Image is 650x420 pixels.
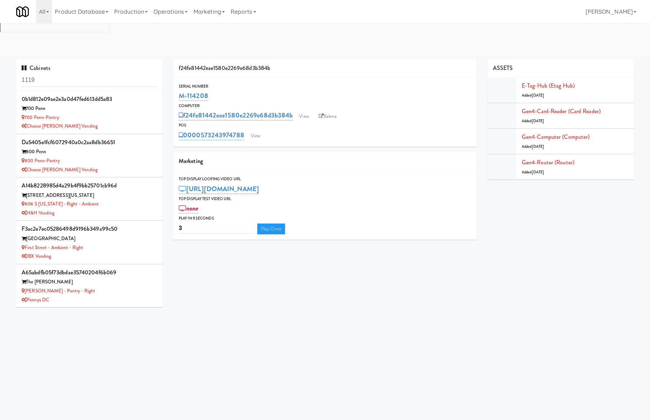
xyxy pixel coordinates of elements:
a: [URL][DOMAIN_NAME] [179,184,259,194]
span: [DATE] [532,144,544,149]
span: [DATE] [532,93,544,98]
span: Marketing [179,157,203,165]
a: Gen4-card-reader (Card Reader) [522,107,601,115]
a: [PERSON_NAME] - Pantry - Right [22,287,95,294]
a: First Street - Ambient - Right [22,244,83,251]
div: 700 Penn [22,104,157,113]
input: Search cabinets [22,74,157,87]
span: Added [522,169,544,175]
div: Play in X seconds [179,215,471,222]
a: View [247,131,264,141]
div: Top Display Looping Video Url [179,176,471,183]
a: M-114208 [179,91,208,101]
div: [GEOGRAPHIC_DATA] [22,234,157,243]
img: Micromart [16,5,29,18]
a: 800 Penn-Pantry [22,157,60,164]
div: Serial Number [179,83,471,90]
div: 800 Penn [22,147,157,156]
a: 0000573243974788 [179,130,244,140]
a: f24fe81442eae1580e2269e68d3b384b [179,110,293,120]
a: none [179,203,199,213]
div: a14b8228985d4a29b4f9bb25701cb96d [22,180,157,191]
li: a14b8228985d4a29b4f9bb25701cb96d[STREET_ADDRESS][US_STATE] 808 S [US_STATE] - Right - AmbientH&H ... [16,177,162,221]
span: Cabinets [22,64,50,72]
li: a65abdfb05f73dbdae35740204f6b069The [PERSON_NAME] [PERSON_NAME] - Pantry - RightPennys DC [16,264,162,308]
div: POS [179,122,471,129]
a: H&H Vending [22,209,54,216]
a: Choose [PERSON_NAME] Vending [22,166,98,173]
a: 700 Penn-Pantry [22,114,59,121]
div: da5405e1fcf6072940a0c2aa8db36651 [22,137,157,148]
div: a65abdfb05f73dbdae35740204f6b069 [22,267,157,278]
div: Top Display Test Video Url [179,195,471,203]
a: Gen4-router (Router) [522,158,574,167]
div: Computer [179,102,471,110]
span: Added [522,93,544,98]
a: Pennys DC [22,296,49,303]
span: [DATE] [532,118,544,124]
li: 0b1d812e09ae2e3a0d47fed613dd5a83700 Penn 700 Penn-PantryChoose [PERSON_NAME] Vending [16,91,162,134]
a: Balena [315,111,340,122]
a: Choose [PERSON_NAME] Vending [22,123,98,129]
div: [STREET_ADDRESS][US_STATE] [22,191,157,200]
a: Play Once [257,224,285,234]
span: [DATE] [532,169,544,175]
li: f3ac2e7ec05286498d9196b349a99c50[GEOGRAPHIC_DATA] First Street - Ambient - RightIBX Vending [16,221,162,264]
div: 0b1d812e09ae2e3a0d47fed613dd5a83 [22,94,157,105]
a: Gen4-computer (Computer) [522,133,589,141]
div: f24fe81442eae1580e2269e68d3b384b [173,59,477,78]
a: View [295,111,312,122]
div: The [PERSON_NAME] [22,278,157,287]
span: Added [522,118,544,124]
span: Added [522,144,544,149]
div: f3ac2e7ec05286498d9196b349a99c50 [22,224,157,234]
a: E-tag-hub (Etag Hub) [522,81,575,90]
span: ASSETS [493,64,513,72]
a: IBX Vending [22,253,51,260]
a: 808 S [US_STATE] - Right - Ambient [22,200,99,207]
li: da5405e1fcf6072940a0c2aa8db36651800 Penn 800 Penn-PantryChoose [PERSON_NAME] Vending [16,134,162,177]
